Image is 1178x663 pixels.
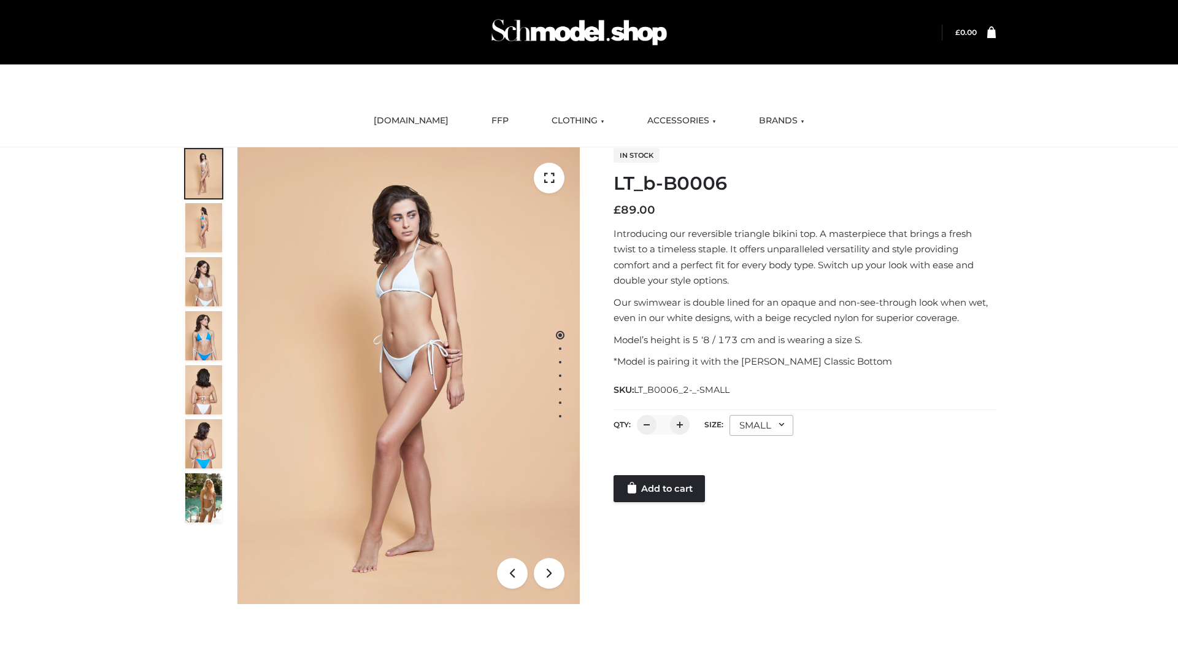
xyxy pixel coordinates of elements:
[614,354,996,370] p: *Model is pairing it with the [PERSON_NAME] Classic Bottom
[704,420,723,429] label: Size:
[614,295,996,326] p: Our swimwear is double lined for an opaque and non-see-through look when wet, even in our white d...
[614,203,621,217] span: £
[634,384,730,395] span: LT_B0006_2-_-SMALL
[185,365,222,414] img: ArielClassicBikiniTop_CloudNine_AzureSky_OW114ECO_7-scaled.jpg
[955,28,977,37] bdi: 0.00
[185,473,222,522] img: Arieltop_CloudNine_AzureSky2.jpg
[730,415,793,436] div: SMALL
[185,257,222,306] img: ArielClassicBikiniTop_CloudNine_AzureSky_OW114ECO_3-scaled.jpg
[614,148,660,163] span: In stock
[614,332,996,348] p: Model’s height is 5 ‘8 / 173 cm and is wearing a size S.
[614,382,731,397] span: SKU:
[542,107,614,134] a: CLOTHING
[237,147,580,604] img: ArielClassicBikiniTop_CloudNine_AzureSky_OW114ECO_1
[185,311,222,360] img: ArielClassicBikiniTop_CloudNine_AzureSky_OW114ECO_4-scaled.jpg
[955,28,977,37] a: £0.00
[185,419,222,468] img: ArielClassicBikiniTop_CloudNine_AzureSky_OW114ECO_8-scaled.jpg
[614,203,655,217] bdi: 89.00
[638,107,725,134] a: ACCESSORIES
[185,203,222,252] img: ArielClassicBikiniTop_CloudNine_AzureSky_OW114ECO_2-scaled.jpg
[185,149,222,198] img: ArielClassicBikiniTop_CloudNine_AzureSky_OW114ECO_1-scaled.jpg
[614,475,705,502] a: Add to cart
[955,28,960,37] span: £
[614,226,996,289] p: Introducing our reversible triangle bikini top. A masterpiece that brings a fresh twist to a time...
[482,107,518,134] a: FFP
[487,8,671,56] img: Schmodel Admin 964
[614,420,631,429] label: QTY:
[614,173,996,195] h1: LT_b-B0006
[750,107,814,134] a: BRANDS
[364,107,458,134] a: [DOMAIN_NAME]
